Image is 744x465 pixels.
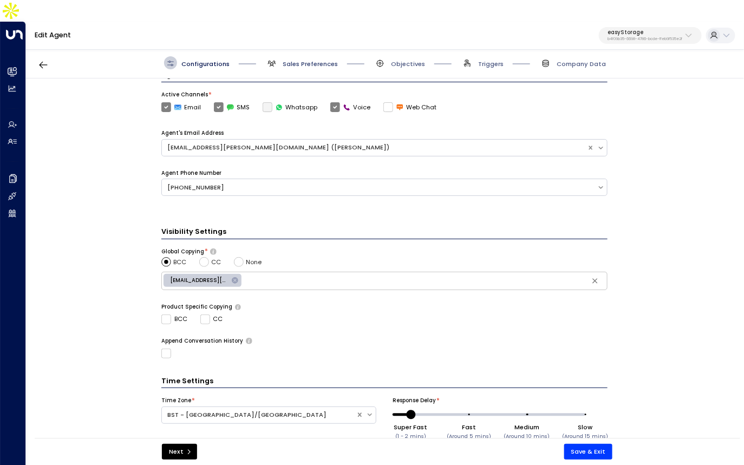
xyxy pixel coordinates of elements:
[478,60,504,68] span: Triggers
[161,226,608,239] h3: Visibility Settings
[164,274,242,287] div: [EMAIL_ADDRESS][DOMAIN_NAME]
[608,29,682,36] p: easyStorage
[235,304,241,310] button: Determine if there should be product-specific CC or BCC rules for all of the agent’s emails. Sele...
[562,423,608,431] div: Slow
[161,315,187,324] label: BCC
[164,277,234,284] span: [EMAIL_ADDRESS][DOMAIN_NAME]
[562,433,608,440] small: (Around 15 mins)
[263,102,317,112] div: To activate this channel, please go to the Integrations page
[588,274,602,288] button: Clear
[391,60,425,68] span: Objectives
[210,248,216,254] button: Choose whether the agent should include specific emails in the CC or BCC line of all outgoing ema...
[608,37,682,41] p: b4f09b35-6698-4786-bcde-ffeb9f535e2f
[167,183,592,192] div: [PHONE_NUMBER]
[35,30,71,40] a: Edit Agent
[167,143,582,152] div: [EMAIL_ADDRESS][PERSON_NAME][DOMAIN_NAME] ([PERSON_NAME])
[181,60,230,68] span: Configurations
[246,338,252,343] button: Only use if needed, as email clients normally append the conversation history to outgoing emails....
[211,258,221,267] span: CC
[161,169,221,177] label: Agent Phone Number
[161,91,208,99] label: Active Channels
[263,102,317,112] label: Whatsapp
[161,102,201,112] label: Email
[161,303,232,311] label: Product Specific Copying
[161,248,204,256] label: Global Copying
[161,129,224,137] label: Agent's Email Address
[161,337,243,345] label: Append Conversation History
[214,102,250,112] label: SMS
[283,60,338,68] span: Sales Preferences
[162,444,197,460] button: Next
[564,444,613,460] button: Save & Exit
[557,60,606,68] span: Company Data
[447,423,491,431] div: Fast
[161,397,191,404] label: Time Zone
[504,423,550,431] div: Medium
[200,315,223,324] label: CC
[504,433,550,440] small: (Around 10 mins)
[393,397,436,404] label: Response Delay
[599,27,702,44] button: easyStorageb4f09b35-6698-4786-bcde-ffeb9f535e2f
[330,102,370,112] label: Voice
[395,433,426,440] small: (1 - 2 mins)
[394,423,428,431] div: Super Fast
[447,433,491,440] small: (Around 5 mins)
[161,376,608,388] h3: Time Settings
[173,258,186,267] span: BCC
[383,102,436,112] label: Web Chat
[246,258,262,267] span: None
